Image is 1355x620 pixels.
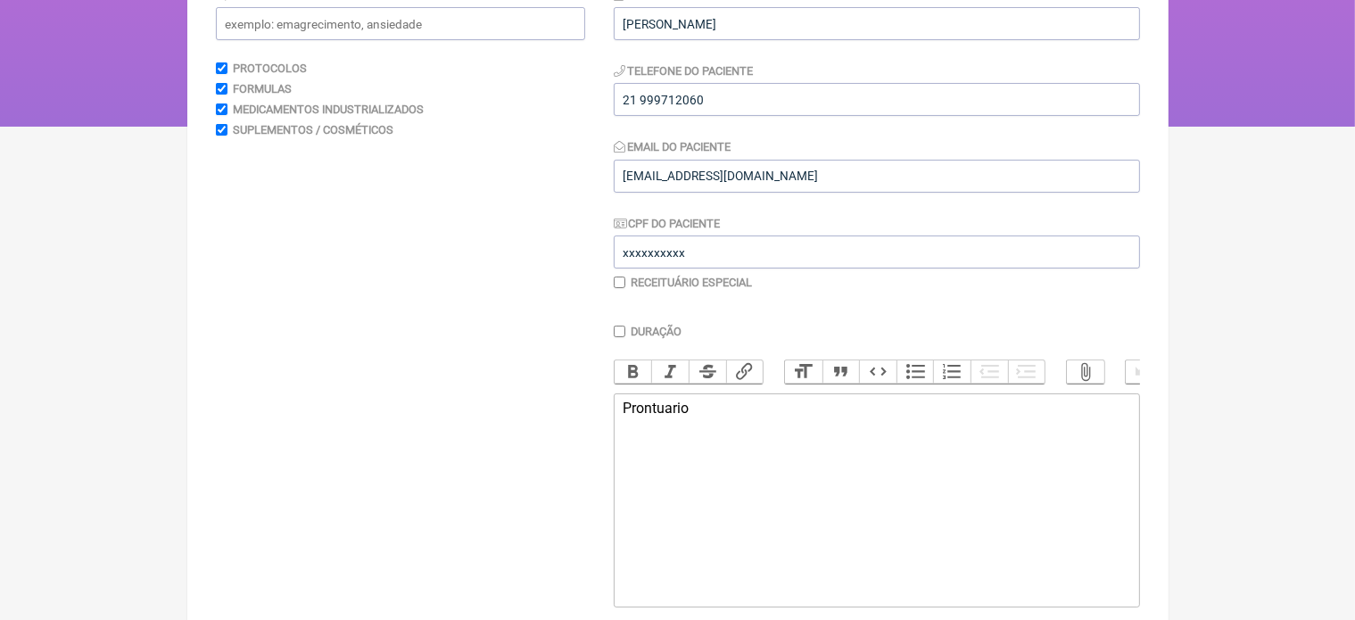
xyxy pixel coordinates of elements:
label: Suplementos / Cosméticos [233,123,393,136]
button: Bullets [896,360,934,384]
button: Increase Level [1008,360,1045,384]
button: Undo [1126,360,1163,384]
button: Numbers [933,360,971,384]
button: Strikethrough [689,360,726,384]
button: Italic [651,360,689,384]
button: Decrease Level [971,360,1008,384]
label: Protocolos [233,62,307,75]
button: Attach Files [1067,360,1104,384]
label: Duração [631,325,682,338]
button: Heading [785,360,822,384]
button: Quote [822,360,860,384]
button: Bold [615,360,652,384]
div: Prontuario [623,400,1129,417]
button: Link [726,360,764,384]
label: Formulas [233,82,292,95]
input: exemplo: emagrecimento, ansiedade [216,7,585,40]
label: Receituário Especial [631,276,752,289]
label: CPF do Paciente [614,217,721,230]
label: Email do Paciente [614,140,731,153]
label: Telefone do Paciente [614,64,754,78]
label: Medicamentos Industrializados [233,103,424,116]
button: Code [859,360,896,384]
